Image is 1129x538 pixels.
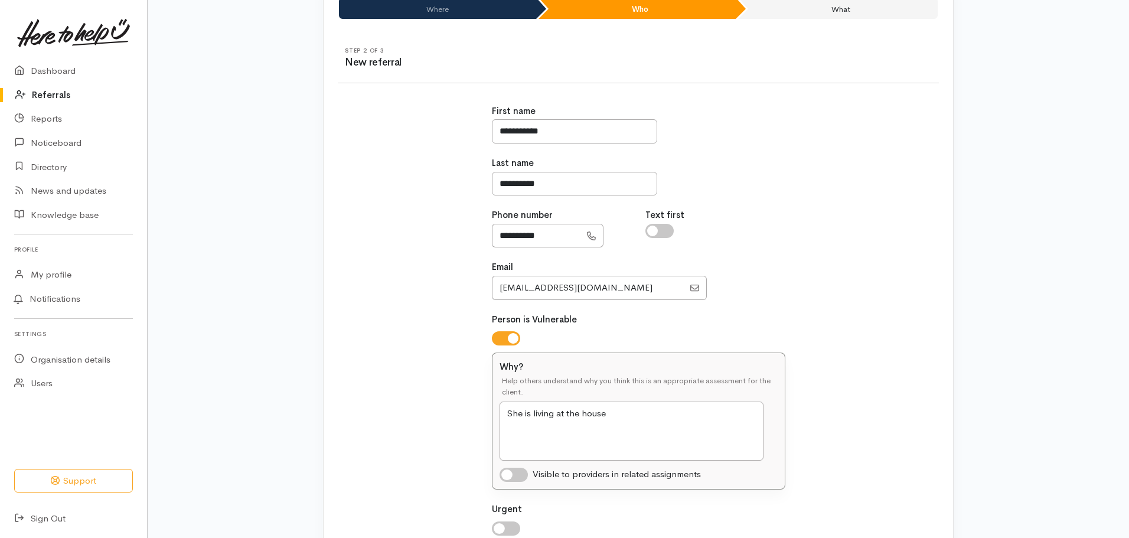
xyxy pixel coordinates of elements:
label: Phone number [492,208,553,222]
label: Text first [645,208,684,222]
div: Help others understand why you think this is an appropriate assessment for the client. [500,376,778,402]
button: Support [14,469,133,493]
h6: Step 2 of 3 [345,47,638,54]
label: First name [492,105,536,118]
h6: Profile [14,242,133,257]
label: Urgent [492,503,522,516]
h6: Settings [14,326,133,342]
div: Visible to providers in related assignments [533,468,701,482]
label: Person is Vulnerable [492,313,577,327]
label: Why? [500,360,523,374]
label: Last name [492,156,534,170]
h3: New referral [345,57,638,69]
label: Email [492,260,513,274]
